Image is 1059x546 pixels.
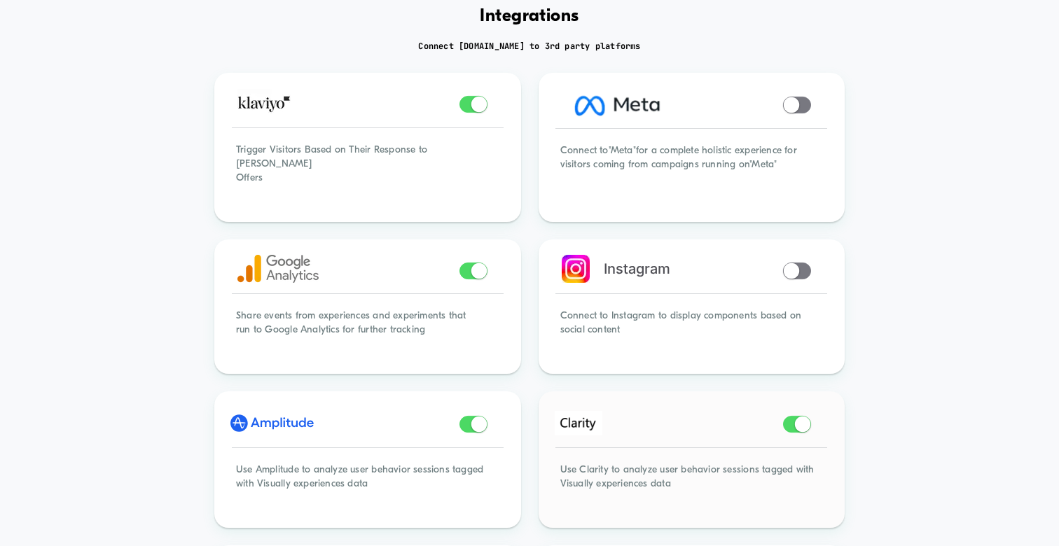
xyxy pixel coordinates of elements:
div: Connect to Instagram to display components based on social content [541,290,843,372]
div: Connect to "Meta" for a complete holistic experience for visitors coming from campaigns running o... [541,125,843,219]
img: instagram [562,255,590,283]
img: amplitude [230,411,314,435]
img: Facebook [548,78,688,132]
div: Trigger Visitors Based on Their Response to [PERSON_NAME] Offers [216,124,519,219]
img: clarity [555,411,602,435]
h2: Connect [DOMAIN_NAME] to 3rd party platforms [418,41,640,52]
img: Klaviyo [237,89,291,117]
h1: Integrations [480,6,579,27]
div: Use Amplitude to analyze user behavior sessions tagged with Visually experiences data [216,444,519,526]
div: Use Clarity to analyze user behavior sessions tagged with Visually experiences data [541,444,843,526]
span: Instagram [604,260,670,277]
img: google analytics [237,255,319,283]
div: Share events from experiences and experiments that run to Google Analytics for further tracking [216,290,519,372]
